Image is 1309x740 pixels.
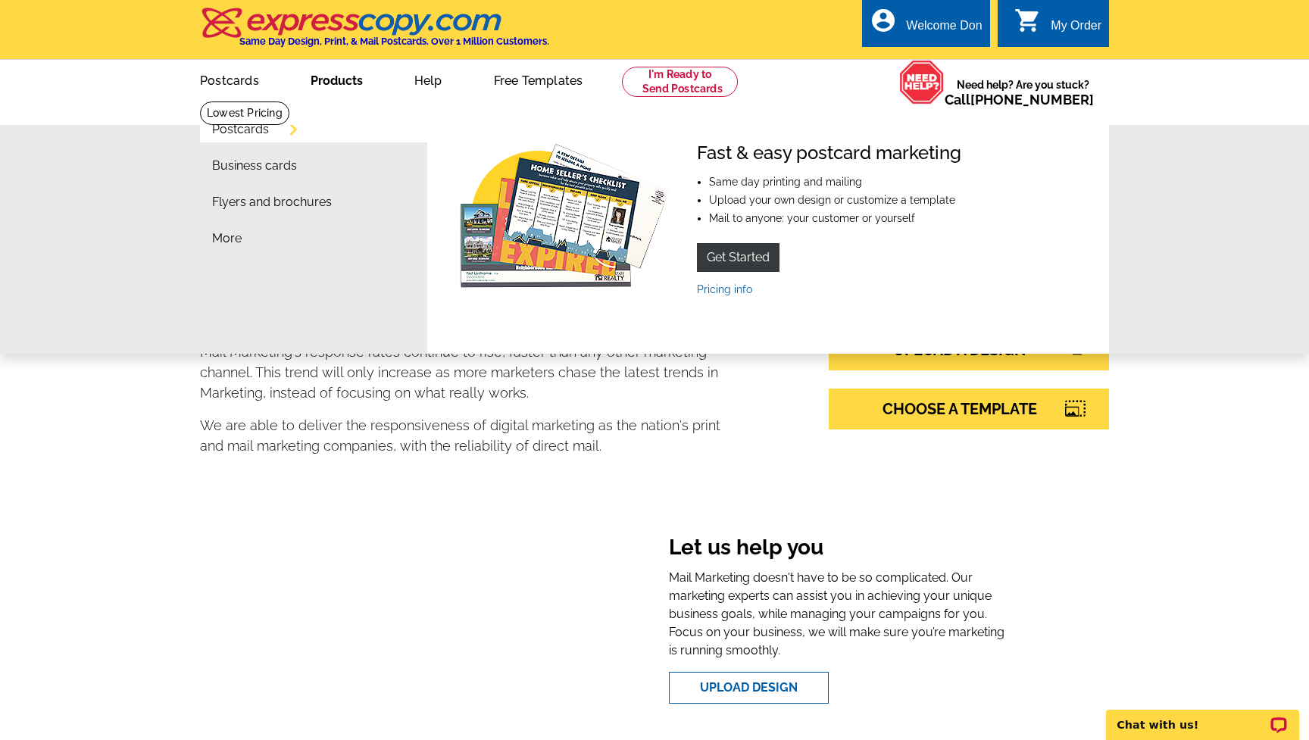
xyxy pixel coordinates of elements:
[1096,692,1309,740] iframe: LiveChat chat widget
[709,195,961,205] li: Upload your own design or customize a template
[302,523,623,716] iframe: Welcome To expresscopy
[906,19,982,40] div: Welcome Don
[1014,17,1101,36] a: shopping_cart My Order
[697,283,752,295] a: Pricing info
[669,672,829,704] a: Upload Design
[1051,19,1101,40] div: My Order
[899,60,945,105] img: help
[286,61,387,97] a: Products
[945,92,1094,108] span: Call
[945,77,1101,108] span: Need help? Are you stuck?
[390,61,467,97] a: Help
[212,196,332,208] a: Flyers and brochures
[709,213,961,223] li: Mail to anyone: your customer or yourself
[455,142,673,294] img: Fast & easy postcard marketing
[470,61,608,97] a: Free Templates
[200,415,721,456] p: We are able to deliver the responsiveness of digital marketing as the nation's print and mail mar...
[212,123,269,136] a: Postcards
[870,7,897,34] i: account_circle
[200,342,721,403] p: Mail Marketing's response rates continue to rise, faster than any other marketing channel. This t...
[1014,7,1042,34] i: shopping_cart
[669,535,1008,564] h3: Let us help you
[697,142,961,164] h4: Fast & easy postcard marketing
[200,18,549,47] a: Same Day Design, Print, & Mail Postcards. Over 1 Million Customers.
[239,36,549,47] h4: Same Day Design, Print, & Mail Postcards. Over 1 Million Customers.
[212,160,297,172] a: Business cards
[176,61,283,97] a: Postcards
[709,176,961,187] li: Same day printing and mailing
[697,243,779,272] a: Get Started
[212,233,242,245] a: More
[829,389,1109,429] a: CHOOSE A TEMPLATE
[669,569,1008,660] p: Mail Marketing doesn't have to be so complicated. Our marketing experts can assist you in achievi...
[970,92,1094,108] a: [PHONE_NUMBER]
